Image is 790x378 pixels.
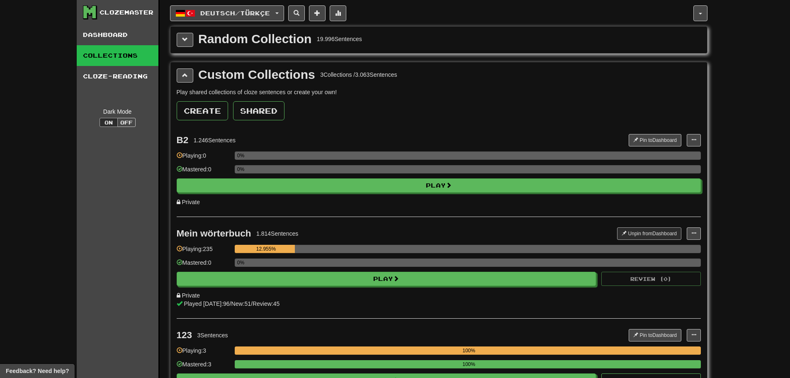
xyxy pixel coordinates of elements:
div: 19.996 Sentences [317,35,362,43]
div: Playing: 3 [177,346,231,360]
div: B2 [177,135,189,145]
a: Collections [77,45,158,66]
span: Deutsch / Türkçe [200,10,270,17]
span: / [251,300,253,307]
button: Shared [233,101,284,120]
div: Mastered: 3 [177,360,231,374]
span: New: 51 [231,300,251,307]
div: 1.246 Sentences [194,136,236,144]
button: On [100,118,118,127]
div: Random Collection [198,33,311,45]
div: 12.955% [237,245,295,253]
button: Add sentence to collection [309,5,326,21]
div: Mastered: 0 [177,259,231,272]
div: 3 Sentences [197,331,228,339]
div: Private [177,291,701,300]
a: Dashboard [77,24,158,45]
button: Deutsch/Türkçe [170,5,284,21]
button: More stats [330,5,346,21]
div: 3 Collections / 3.063 Sentences [320,71,397,79]
button: Pin toDashboard [629,329,681,341]
button: Play [177,272,596,286]
a: Cloze-Reading [77,66,158,87]
div: 123 [177,330,192,340]
div: Mastered: 0 [177,165,231,179]
button: Review (0) [601,272,701,286]
div: Playing: 235 [177,245,231,259]
div: Playing: 0 [177,151,231,165]
button: Search sentences [288,5,305,21]
div: Dark Mode [83,107,152,116]
span: Played [DATE]: 96 [184,300,229,307]
div: 100% [237,360,701,368]
button: Unpin fromDashboard [617,227,681,240]
button: Off [117,118,136,127]
div: Mein wörterbuch [177,228,251,239]
p: Play shared collections of cloze sentences or create your own! [177,88,701,96]
div: Private [177,198,701,206]
span: / [230,300,231,307]
button: Pin toDashboard [629,134,681,146]
button: Create [177,101,228,120]
span: Open feedback widget [6,367,69,375]
div: Custom Collections [198,68,315,81]
span: Review: 45 [253,300,280,307]
div: 1.814 Sentences [256,229,298,238]
div: 100% [237,346,701,355]
div: Clozemaster [100,8,153,17]
button: Play [177,178,701,193]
